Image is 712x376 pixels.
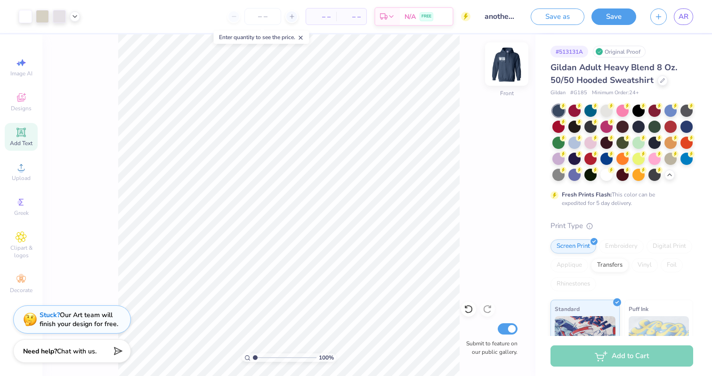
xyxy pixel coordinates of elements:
[500,89,514,98] div: Front
[10,139,32,147] span: Add Text
[591,8,636,25] button: Save
[550,258,588,272] div: Applique
[550,277,596,291] div: Rhinestones
[531,8,584,25] button: Save as
[342,12,361,22] span: – –
[312,12,331,22] span: – –
[405,12,416,22] span: N/A
[599,239,644,253] div: Embroidery
[40,311,118,328] div: Our Art team will finish your design for free.
[562,190,678,207] div: This color can be expedited for 5 day delivery.
[555,316,615,363] img: Standard
[647,239,692,253] div: Digital Print
[593,46,646,57] div: Original Proof
[57,347,97,356] span: Chat with us.
[12,174,31,182] span: Upload
[550,239,596,253] div: Screen Print
[421,13,431,20] span: FREE
[591,258,629,272] div: Transfers
[319,353,334,362] span: 100 %
[477,7,524,26] input: Untitled Design
[5,244,38,259] span: Clipart & logos
[629,316,689,363] img: Puff Ink
[40,311,60,319] strong: Stuck?
[14,209,29,217] span: Greek
[23,347,57,356] strong: Need help?
[461,339,518,356] label: Submit to feature on our public gallery.
[10,286,32,294] span: Decorate
[550,89,566,97] span: Gildan
[550,221,693,231] div: Print Type
[555,304,580,314] span: Standard
[488,45,526,83] img: Front
[661,258,683,272] div: Foil
[244,8,281,25] input: – –
[629,304,648,314] span: Puff Ink
[570,89,587,97] span: # G185
[674,8,693,25] a: AR
[10,70,32,77] span: Image AI
[592,89,639,97] span: Minimum Order: 24 +
[214,31,309,44] div: Enter quantity to see the price.
[550,46,588,57] div: # 513131A
[550,62,677,86] span: Gildan Adult Heavy Blend 8 Oz. 50/50 Hooded Sweatshirt
[631,258,658,272] div: Vinyl
[562,191,612,198] strong: Fresh Prints Flash:
[679,11,688,22] span: AR
[11,105,32,112] span: Designs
